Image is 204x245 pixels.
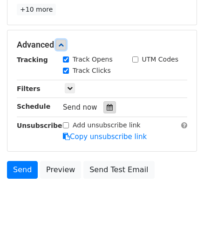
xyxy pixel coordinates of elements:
strong: Unsubscribe [17,122,62,129]
label: Track Clicks [73,66,111,76]
span: Send now [63,103,97,112]
strong: Filters [17,85,41,92]
a: Copy unsubscribe link [63,133,147,141]
strong: Tracking [17,56,48,63]
iframe: Chat Widget [157,200,204,245]
a: Preview [40,161,81,179]
a: Send [7,161,38,179]
label: UTM Codes [142,55,178,64]
label: Add unsubscribe link [73,120,141,130]
a: Send Test Email [83,161,154,179]
div: Widget de chat [157,200,204,245]
label: Track Opens [73,55,113,64]
a: +10 more [17,4,56,15]
strong: Schedule [17,103,50,110]
h5: Advanced [17,40,187,50]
